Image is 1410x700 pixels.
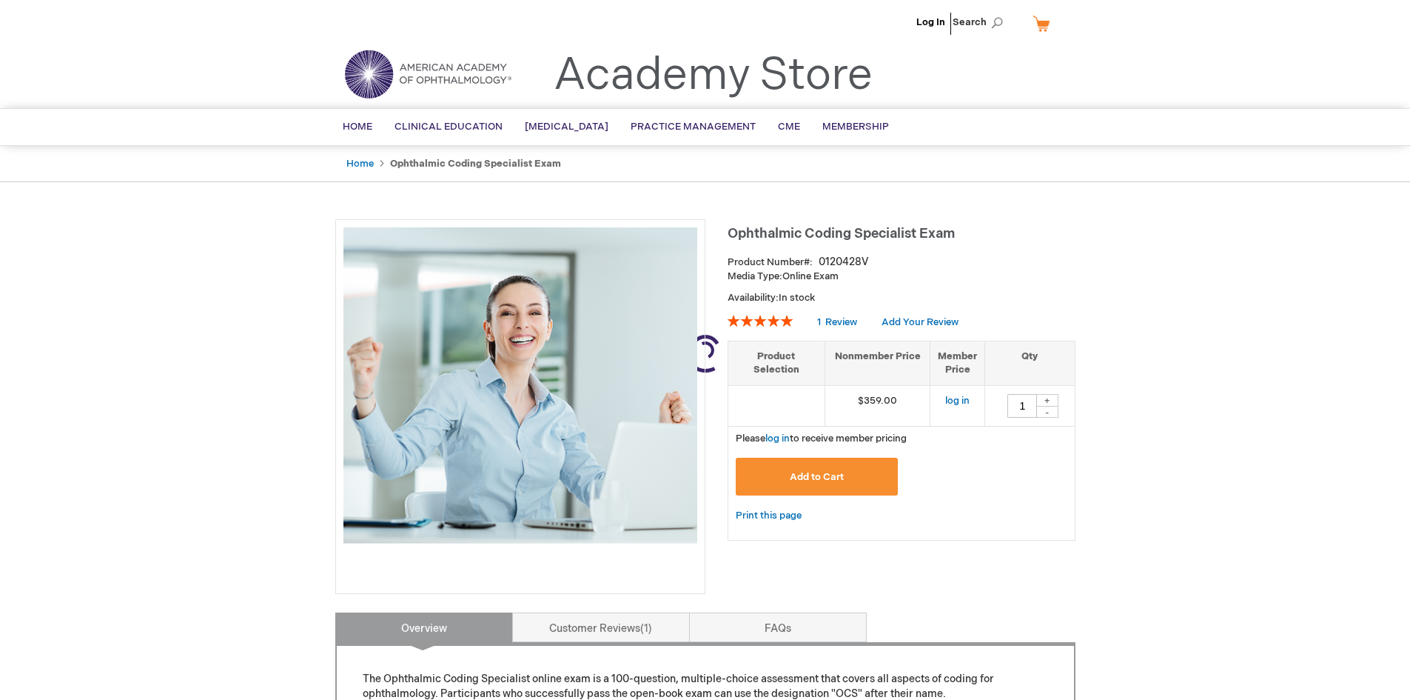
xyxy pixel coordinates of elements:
[728,270,782,282] strong: Media Type:
[631,121,756,133] span: Practice Management
[736,433,907,444] span: Please to receive member pricing
[819,255,868,270] div: 0120428V
[825,341,930,385] th: Nonmember Price
[390,158,561,170] strong: Ophthalmic Coding Specialist Exam
[728,226,955,241] span: Ophthalmic Coding Specialist Exam
[728,315,793,327] div: 100%
[930,341,985,385] th: Member Price
[953,7,1009,37] span: Search
[985,341,1075,385] th: Qty
[1007,394,1037,418] input: Qty
[1036,394,1058,407] div: +
[335,613,513,642] a: Overview
[640,622,652,635] span: 1
[736,507,802,525] a: Print this page
[778,121,800,133] span: CME
[395,121,503,133] span: Clinical Education
[779,292,815,304] span: In stock
[728,291,1075,305] p: Availability:
[945,395,970,407] a: log in
[817,316,859,328] a: 1 Review
[728,270,1075,284] p: Online Exam
[1036,406,1058,418] div: -
[736,458,899,496] button: Add to Cart
[346,158,374,170] a: Home
[728,256,813,268] strong: Product Number
[689,613,867,642] a: FAQs
[525,121,608,133] span: [MEDICAL_DATA]
[765,433,790,444] a: log in
[916,16,945,28] a: Log In
[343,121,372,133] span: Home
[343,227,697,581] img: Ophthalmic Coding Specialist Exam
[825,385,930,426] td: $359.00
[512,613,690,642] a: Customer Reviews1
[790,471,844,483] span: Add to Cart
[817,316,821,328] span: 1
[825,316,857,328] span: Review
[728,341,825,385] th: Product Selection
[822,121,889,133] span: Membership
[882,316,959,328] a: Add Your Review
[554,49,873,102] a: Academy Store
